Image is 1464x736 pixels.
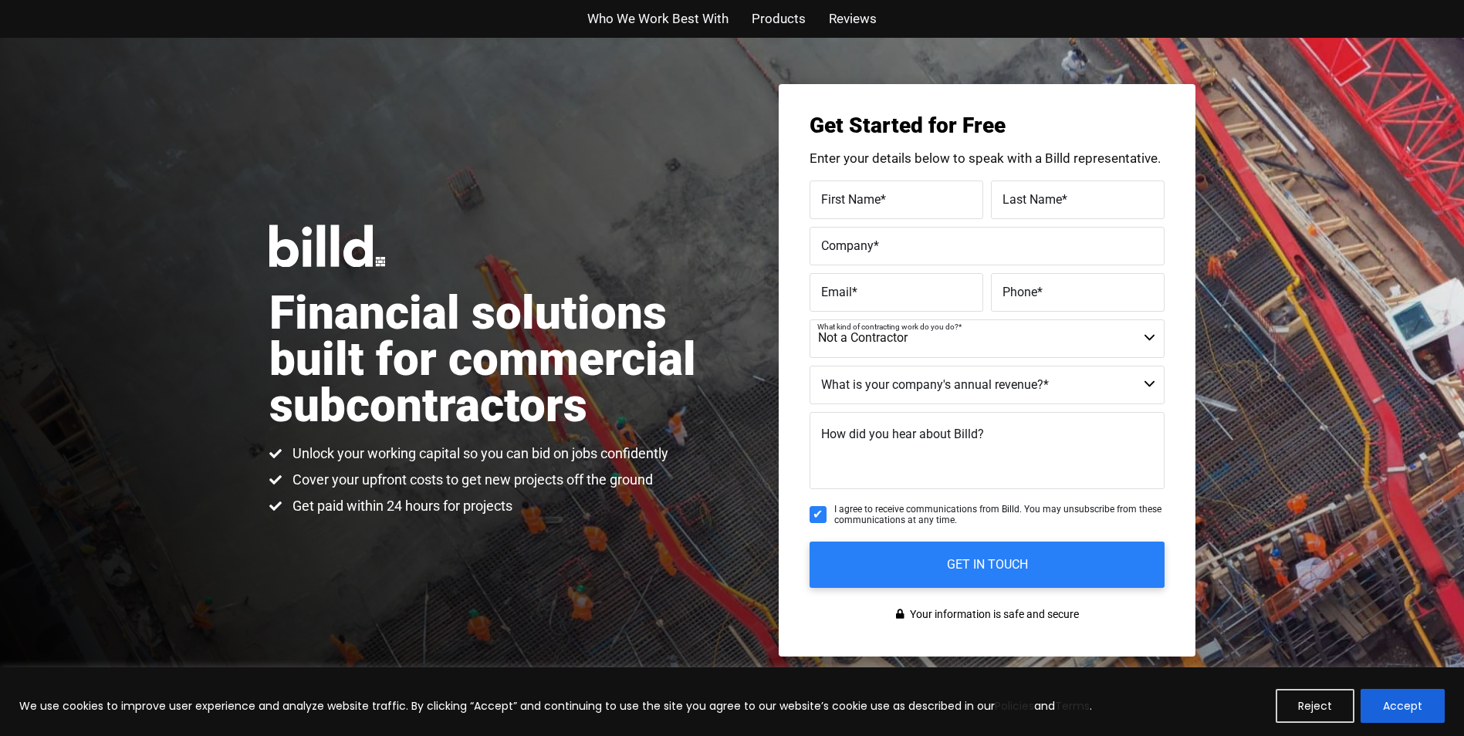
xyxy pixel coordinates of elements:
[821,191,881,206] span: First Name
[1276,689,1354,723] button: Reject
[810,152,1165,165] p: Enter your details below to speak with a Billd representative.
[821,238,874,252] span: Company
[810,115,1165,137] h3: Get Started for Free
[834,504,1165,526] span: I agree to receive communications from Billd. You may unsubscribe from these communications at an...
[829,8,877,30] a: Reviews
[1002,284,1037,299] span: Phone
[1055,698,1090,714] a: Terms
[995,698,1034,714] a: Policies
[289,471,653,489] span: Cover your upfront costs to get new projects off the ground
[1361,689,1445,723] button: Accept
[289,444,668,463] span: Unlock your working capital so you can bid on jobs confidently
[810,506,827,523] input: I agree to receive communications from Billd. You may unsubscribe from these communications at an...
[1002,191,1062,206] span: Last Name
[906,603,1079,626] span: Your information is safe and secure
[821,427,984,441] span: How did you hear about Billd?
[821,284,852,299] span: Email
[289,497,512,515] span: Get paid within 24 hours for projects
[269,290,732,429] h1: Financial solutions built for commercial subcontractors
[587,8,729,30] a: Who We Work Best With
[19,697,1092,715] p: We use cookies to improve user experience and analyze website traffic. By clicking “Accept” and c...
[810,542,1165,588] input: GET IN TOUCH
[752,8,806,30] a: Products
